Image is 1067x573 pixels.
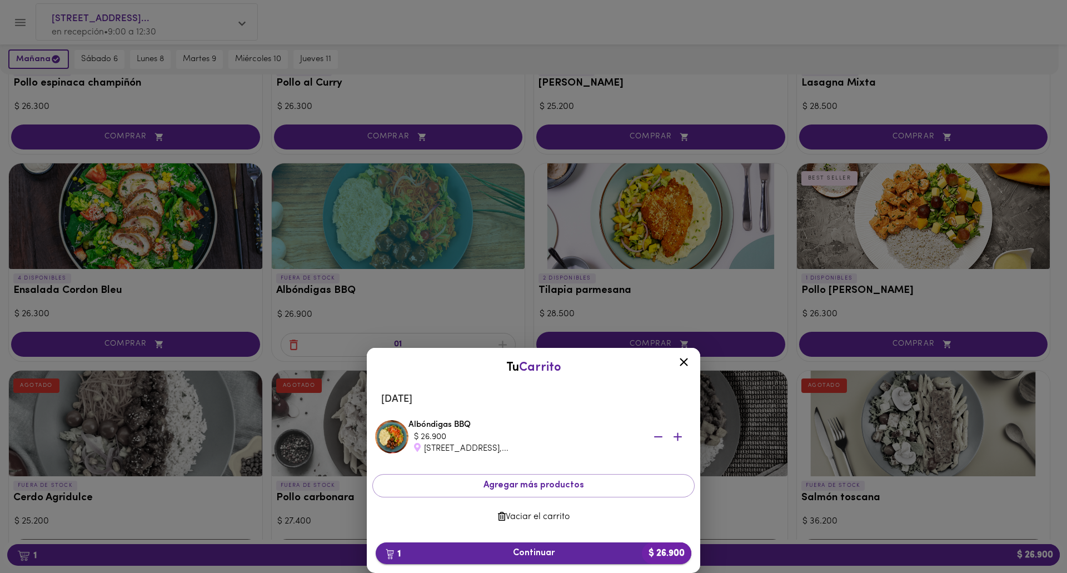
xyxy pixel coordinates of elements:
b: $ 26.900 [642,542,691,564]
div: Albóndigas BBQ [408,419,692,455]
button: 1Continuar$ 26.900 [376,542,691,564]
span: Continuar [385,548,682,559]
b: 1 [379,546,407,561]
img: cart.png [386,549,394,560]
div: $ 26.900 [414,431,636,443]
div: Tu [378,359,689,376]
span: Agregar más productos [382,480,685,491]
div: [STREET_ADDRESS],... [414,443,636,455]
button: Vaciar el carrito [372,506,695,528]
li: [DATE] [372,386,695,413]
img: Albóndigas BBQ [375,420,408,454]
button: Agregar más productos [372,474,695,497]
span: Vaciar el carrito [381,512,686,522]
span: Carrito [519,361,561,374]
iframe: Messagebird Livechat Widget [1003,509,1056,562]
